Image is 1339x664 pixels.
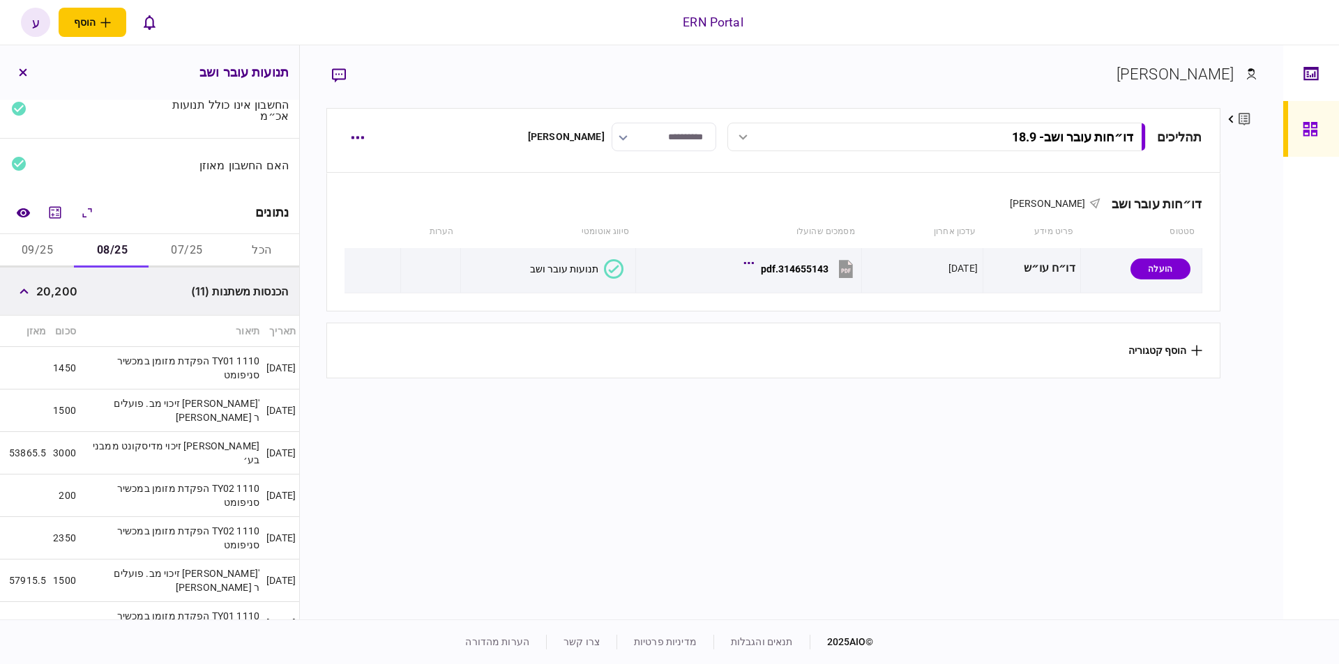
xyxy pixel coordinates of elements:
td: זיכוי מדיסקונט ממבני [PERSON_NAME] בע׳ [80,432,263,474]
button: הכל [225,234,299,268]
th: פריט מידע [983,216,1080,248]
div: נתונים [255,206,289,219]
a: מדיניות פרטיות [634,636,697,647]
div: האם החשבון מאוזן [156,160,289,171]
a: תנאים והגבלות [731,636,793,647]
button: דו״חות עובר ושב- 18.9 [727,123,1146,151]
td: 1500 [50,602,80,644]
div: 314655143.pdf [761,263,829,275]
td: הפקדת מזומן במכשיר TY02 1110 סניפומט [80,474,263,517]
button: פתח רשימת התראות [135,8,164,37]
div: החשבון אינו כולל תנועות אכ״מ [156,99,289,121]
button: הרחב\כווץ הכל [75,200,100,225]
span: 20,200 [36,283,77,300]
div: תנועות עובר ושב [530,263,598,275]
td: 1500 [50,559,80,602]
button: מחשבון [43,200,68,225]
button: 07/25 [150,234,225,268]
div: [PERSON_NAME] [528,130,605,144]
div: ERN Portal [683,13,743,31]
td: [DATE] [263,602,299,644]
td: זיכוי מב. פועלים [PERSON_NAME]' [PERSON_NAME] ר [80,559,263,602]
th: מסמכים שהועלו [636,216,862,248]
td: [DATE] [263,432,299,474]
div: דו״חות עובר ושב [1100,196,1202,211]
td: 2350 [50,517,80,559]
div: הועלה [1130,258,1190,279]
td: הפקדת מזומן במכשיר TY01 1110 סניפומט [80,602,263,644]
button: תנועות עובר ושב [530,259,623,279]
td: 1500 [50,389,80,432]
td: 3000 [50,432,80,474]
td: [DATE] [263,347,299,389]
td: זיכוי מב. פועלים [PERSON_NAME]' [PERSON_NAME] ר [80,389,263,432]
th: הערות [400,216,460,248]
a: השוואה למסמך [10,200,36,225]
td: [DATE] [263,389,299,432]
td: [DATE] [263,517,299,559]
td: הפקדת מזומן במכשיר TY01 1110 סניפומט [80,347,263,389]
a: צרו קשר [563,636,600,647]
th: תיאור [80,316,263,347]
a: הערות מהדורה [465,636,529,647]
th: סטטוס [1080,216,1202,248]
button: 08/25 [75,234,149,268]
th: סיווג אוטומטי [461,216,636,248]
div: [PERSON_NAME] [1117,63,1234,86]
button: 314655143.pdf [747,253,856,284]
span: הכנסות משתנות (11) [191,283,288,300]
h3: תנועות עובר ושב [199,66,289,79]
th: עדכון אחרון [862,216,983,248]
div: תהליכים [1157,128,1202,146]
button: פתח תפריט להוספת לקוח [59,8,126,37]
td: הפקדת מזומן במכשיר TY02 1110 סניפומט [80,517,263,559]
button: ע [21,8,50,37]
div: [DATE] [948,261,978,275]
div: © 2025 AIO [810,635,874,649]
td: 200 [50,474,80,517]
div: דו״ח עו״ש [988,253,1075,284]
td: [DATE] [263,559,299,602]
div: דו״חות עובר ושב - 18.9 [1012,130,1133,144]
th: סכום [50,316,80,347]
span: [PERSON_NAME] [1010,198,1086,209]
th: תאריך [263,316,299,347]
button: הוסף קטגוריה [1128,345,1202,356]
td: 1450 [50,347,80,389]
td: [DATE] [263,474,299,517]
